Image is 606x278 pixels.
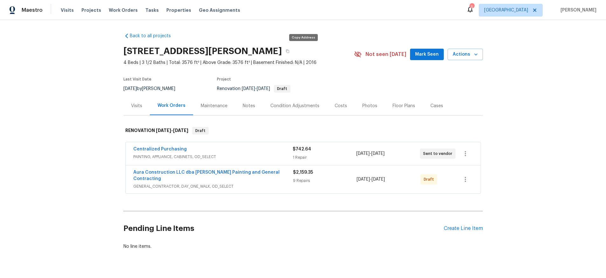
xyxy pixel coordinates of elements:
[430,103,443,109] div: Cases
[217,87,290,91] span: Renovation
[61,7,74,13] span: Visits
[199,7,240,13] span: Geo Assignments
[125,127,188,135] h6: RENOVATION
[156,128,171,133] span: [DATE]
[293,177,357,184] div: 9 Repairs
[173,128,188,133] span: [DATE]
[415,51,439,59] span: Mark Seen
[242,87,270,91] span: -
[156,128,188,133] span: -
[558,7,596,13] span: [PERSON_NAME]
[133,154,293,160] span: PAINTING, APPLIANCE, CABINETS, OD_SELECT
[453,51,478,59] span: Actions
[131,103,142,109] div: Visits
[242,87,255,91] span: [DATE]
[123,214,444,243] h2: Pending Line Items
[133,147,187,151] a: Centralized Purchasing
[335,103,347,109] div: Costs
[217,77,231,81] span: Project
[123,48,282,54] h2: [STREET_ADDRESS][PERSON_NAME]
[123,243,483,250] div: No line items.
[293,154,356,161] div: 1 Repair
[362,103,377,109] div: Photos
[123,59,354,66] span: 4 Beds | 3 1/2 Baths | Total: 3576 ft² | Above Grade: 3576 ft² | Basement Finished: N/A | 2016
[372,177,385,182] span: [DATE]
[109,7,138,13] span: Work Orders
[410,49,444,60] button: Mark Seen
[356,150,385,157] span: -
[393,103,415,109] div: Floor Plans
[484,7,528,13] span: [GEOGRAPHIC_DATA]
[275,87,290,91] span: Draft
[81,7,101,13] span: Projects
[123,121,483,141] div: RENOVATION [DATE]-[DATE]Draft
[357,177,370,182] span: [DATE]
[123,77,151,81] span: Last Visit Date
[423,150,455,157] span: Sent to vendor
[371,151,385,156] span: [DATE]
[257,87,270,91] span: [DATE]
[424,176,436,183] span: Draft
[157,102,185,109] div: Work Orders
[356,151,370,156] span: [DATE]
[470,4,474,10] div: 5
[293,147,311,151] span: $742.64
[22,7,43,13] span: Maestro
[243,103,255,109] div: Notes
[133,183,293,190] span: GENERAL_CONTRACTOR, DAY_ONE_WALK, OD_SELECT
[133,170,280,181] a: Aura Construction LLC dba [PERSON_NAME] Painting and General Contracting
[357,176,385,183] span: -
[145,8,159,12] span: Tasks
[123,85,183,93] div: by [PERSON_NAME]
[123,33,185,39] a: Back to all projects
[193,128,208,134] span: Draft
[448,49,483,60] button: Actions
[201,103,227,109] div: Maintenance
[166,7,191,13] span: Properties
[293,170,313,175] span: $2,159.35
[270,103,319,109] div: Condition Adjustments
[366,51,406,58] span: Not seen [DATE]
[444,226,483,232] div: Create Line Item
[123,87,137,91] span: [DATE]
